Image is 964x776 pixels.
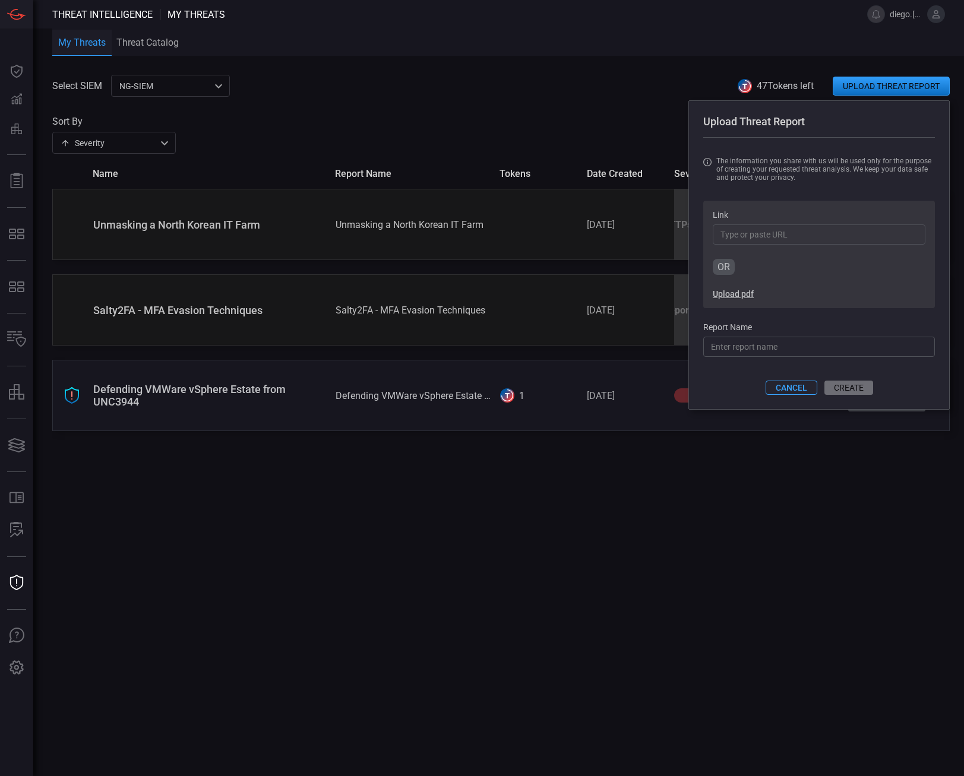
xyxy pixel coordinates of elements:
[2,85,31,114] button: Detections
[2,273,31,301] button: MITRE - Detection Posture
[2,569,31,597] button: Threat Intelligence
[500,168,577,179] span: tokens
[674,275,950,345] div: Dismissed - Report talks about static IoCs - no valuable detections can be created based on it.
[713,289,754,299] button: Upload pdf
[674,168,752,179] span: severity
[52,30,112,57] button: My Threats
[703,322,935,332] label: Report Name
[2,57,31,85] button: Dashboard
[2,114,31,142] button: Preventions
[713,224,925,245] input: Type or paste URL
[2,622,31,650] button: Ask Us A Question
[52,9,153,20] span: Threat Intelligence
[93,218,326,231] div: Unmasking a North Korean IT Farm
[2,325,31,354] button: Inventory
[519,390,524,401] div: 1
[716,157,935,182] span: The information you share with us will be used only for the purpose of creating your requested th...
[336,305,491,316] div: Salty2FA - MFA Evasion Techniques
[890,9,922,19] span: diego.[PERSON_NAME].amandi
[52,116,176,127] label: Sort By
[112,28,184,56] button: Threat Catalog
[713,210,925,220] label: Link
[93,304,326,316] div: Salty2FA - MFA Evasion Techniques
[52,80,102,91] label: Select SIEM
[93,383,326,408] div: Defending VMWare vSphere Estate from UNC3944
[587,390,665,401] div: [DATE]
[2,167,31,195] button: Reports
[93,168,325,179] span: name
[335,168,490,179] span: report name
[2,654,31,682] button: Preferences
[587,168,665,179] span: date created
[61,137,157,149] div: Severity
[2,220,31,248] button: MITRE - Exposures
[587,219,665,230] div: [DATE]
[766,381,817,395] button: CANCEL
[757,80,814,91] span: 47 Tokens left
[713,259,735,275] div: OR
[587,305,665,316] div: [DATE]
[2,516,31,544] button: ALERT ANALYSIS
[2,484,31,512] button: Rule Catalog
[703,115,935,128] div: Upload Threat Report
[2,431,31,460] button: Cards
[336,390,491,401] div: Defending VMWare vSphere Estate from UNC3944
[703,337,935,357] input: Enter report name
[674,189,950,259] div: Dismissed - The TTPs listed in the article are too vague to extract meaningful detections from them.
[674,388,719,403] div: high
[833,77,950,96] button: UPLOAD THREAT REPORT
[119,80,211,92] p: NG-SIEM
[167,9,225,20] span: My Threats
[336,219,491,230] div: Unmasking a North Korean IT Farm
[2,378,31,407] button: assets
